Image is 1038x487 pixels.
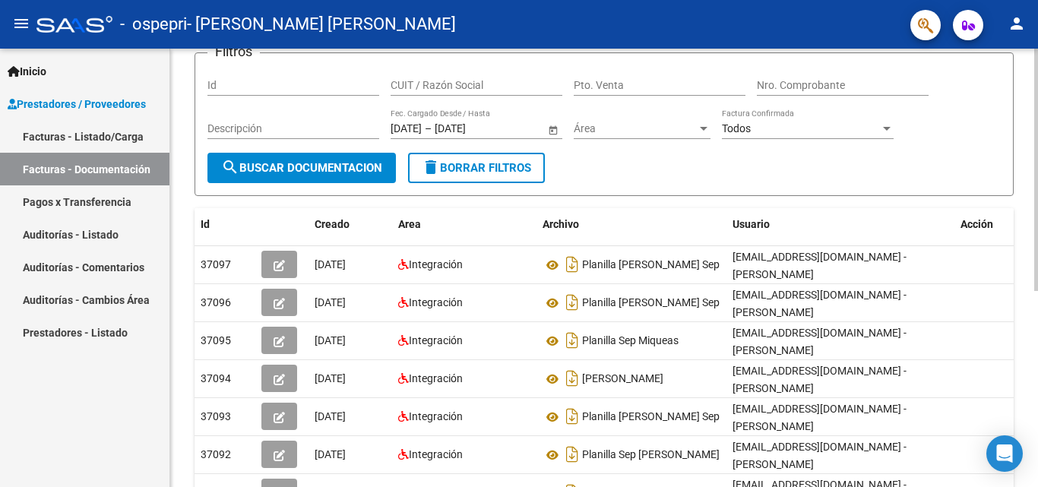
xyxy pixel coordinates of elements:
i: Descargar documento [562,404,582,428]
mat-icon: menu [12,14,30,33]
span: Planilla [PERSON_NAME] Sep [582,411,720,423]
span: Planilla [PERSON_NAME] Sep [582,297,720,309]
i: Descargar documento [562,290,582,315]
span: – [425,122,432,135]
span: Buscar Documentacion [221,161,382,175]
span: [EMAIL_ADDRESS][DOMAIN_NAME] - [PERSON_NAME] [733,251,907,280]
span: Inicio [8,63,46,80]
button: Open calendar [545,122,561,138]
span: Prestadores / Proveedores [8,96,146,112]
i: Descargar documento [562,328,582,353]
div: Open Intercom Messenger [986,435,1023,472]
h3: Filtros [207,41,260,62]
mat-icon: person [1008,14,1026,33]
span: [DATE] [315,334,346,346]
button: Borrar Filtros [408,153,545,183]
span: [EMAIL_ADDRESS][DOMAIN_NAME] - [PERSON_NAME] [733,441,907,470]
datatable-header-cell: Usuario [726,208,954,241]
span: Integración [409,372,463,384]
span: Integración [409,334,463,346]
span: 37094 [201,372,231,384]
datatable-header-cell: Creado [309,208,392,241]
mat-icon: delete [422,158,440,176]
span: Planilla Sep [PERSON_NAME] [582,449,720,461]
span: 37095 [201,334,231,346]
span: Área [574,122,697,135]
span: 37096 [201,296,231,308]
span: - ospepri [120,8,187,41]
span: Integración [409,410,463,422]
datatable-header-cell: Acción [954,208,1030,241]
input: Fecha fin [435,122,509,135]
span: Planilla Sep Miqueas [582,335,679,347]
i: Descargar documento [562,442,582,466]
datatable-header-cell: Area [392,208,536,241]
span: Todos [722,122,751,134]
span: Creado [315,218,350,230]
datatable-header-cell: Archivo [536,208,726,241]
span: [EMAIL_ADDRESS][DOMAIN_NAME] - [PERSON_NAME] [733,403,907,432]
span: Usuario [733,218,770,230]
span: [EMAIL_ADDRESS][DOMAIN_NAME] - [PERSON_NAME] [733,289,907,318]
span: 37097 [201,258,231,270]
span: [DATE] [315,372,346,384]
span: [EMAIL_ADDRESS][DOMAIN_NAME] - [PERSON_NAME] [733,327,907,356]
i: Descargar documento [562,252,582,277]
span: 37092 [201,448,231,460]
button: Buscar Documentacion [207,153,396,183]
span: 37093 [201,410,231,422]
span: Integración [409,448,463,460]
span: Area [398,218,421,230]
span: Id [201,218,210,230]
input: Fecha inicio [391,122,422,135]
span: [PERSON_NAME] [582,373,663,385]
span: Integración [409,258,463,270]
span: [DATE] [315,448,346,460]
span: Planilla [PERSON_NAME] Sep [582,259,720,271]
mat-icon: search [221,158,239,176]
i: Descargar documento [562,366,582,391]
span: Integración [409,296,463,308]
span: [DATE] [315,296,346,308]
span: Borrar Filtros [422,161,531,175]
span: [EMAIL_ADDRESS][DOMAIN_NAME] - [PERSON_NAME] [733,365,907,394]
span: - [PERSON_NAME] [PERSON_NAME] [187,8,456,41]
datatable-header-cell: Id [195,208,255,241]
span: [DATE] [315,258,346,270]
span: [DATE] [315,410,346,422]
span: Archivo [543,218,579,230]
span: Acción [960,218,993,230]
